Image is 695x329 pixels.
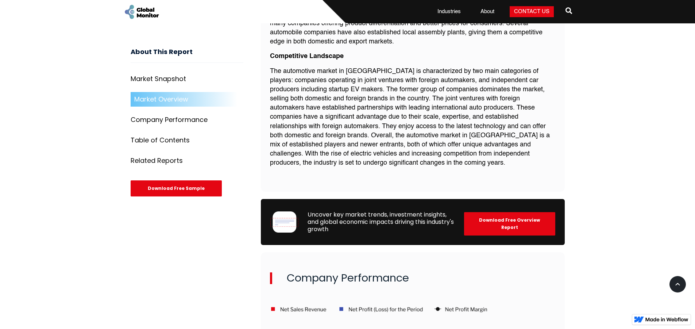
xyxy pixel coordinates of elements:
[131,137,190,144] div: Table of Contents
[565,4,572,19] a: 
[131,92,243,107] a: Market Overview
[433,8,465,15] a: Industries
[464,212,555,236] div: Download Free Overview Report
[565,5,572,16] span: 
[123,4,160,20] a: home
[270,67,556,168] p: The automotive market in [GEOGRAPHIC_DATA] is characterized by two main categories of players: co...
[131,48,243,63] h3: About This Report
[131,72,243,87] a: Market Snapshot
[645,317,688,322] img: Made in Webflow
[131,113,243,127] a: Company Performance
[131,133,243,148] a: Table of Contents
[131,181,222,197] div: Download Free Sample
[134,96,188,103] div: Market Overview
[131,76,186,83] div: Market Snapshot
[476,8,499,15] a: About
[270,53,344,60] strong: Competitive Landscape
[510,6,554,17] a: Contact Us
[131,154,243,168] a: Related Reports
[131,116,208,124] div: Company Performance
[131,157,183,165] div: Related Reports
[270,272,556,284] h2: Company Performance
[308,211,455,233] div: Uncover key market trends, investment insights, and global economic impacts driving this industry...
